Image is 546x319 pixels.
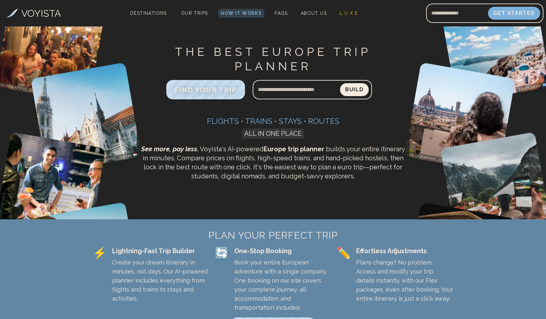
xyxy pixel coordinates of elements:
[139,145,407,181] p: Voyista's AI-powered builds your entire itinerary in minutes. Compare prices on flights, high-spe...
[405,62,515,173] img: Florence
[181,11,208,16] span: Our Trips
[93,246,107,259] span: ⚡
[356,246,453,255] div: Effortless Adjustments
[166,87,245,94] a: FIND YOUR TRIP
[298,9,329,18] a: About Us
[275,11,288,16] span: FAQs
[356,258,453,303] p: Plans change? No problem. Access and modify your trip details instantly with our Flex packages, e...
[218,9,264,18] a: How It Works
[272,9,290,18] a: FAQs
[215,246,229,259] span: 🔄
[242,128,304,139] span: ALL IN ONE PLACE
[488,7,540,20] button: Get Started
[179,9,211,18] a: Our Trips
[6,9,18,18] img: Voyista Logo
[253,82,340,97] input: Search query
[6,6,61,21] a: VOYISTA
[337,9,361,18] a: L U X E
[264,145,324,153] strong: Europe trip planner
[139,116,407,126] h3: Flights • Trains • Stays • Routes
[234,258,332,312] p: Book your entire European adventure with a single company. One booking on our site covers your co...
[166,80,245,99] button: FIND YOUR TRIP
[221,11,262,16] span: How It Works
[174,86,237,94] span: FIND YOUR TRIP
[128,8,170,27] span: Destinations
[234,246,332,255] div: One-Stop Booking
[340,83,369,96] button: Build
[31,62,141,173] img: Budapest
[301,11,327,16] span: About Us
[93,230,453,241] h2: PLAN YOUR PERFECT TRIP
[340,11,358,16] span: L U X E
[21,6,61,21] h3: VOYISTA
[141,145,199,153] span: See more, pay less.
[112,258,210,303] p: Create your dream itinerary in minutes, not days. Our AI-powered planner includes everything from...
[139,45,407,74] h1: THE BEST EUROPE TRIP PLANNER
[426,5,488,21] input: Email address
[336,246,351,259] span: ✏️
[112,246,210,255] div: Lightning-Fast Trip Builder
